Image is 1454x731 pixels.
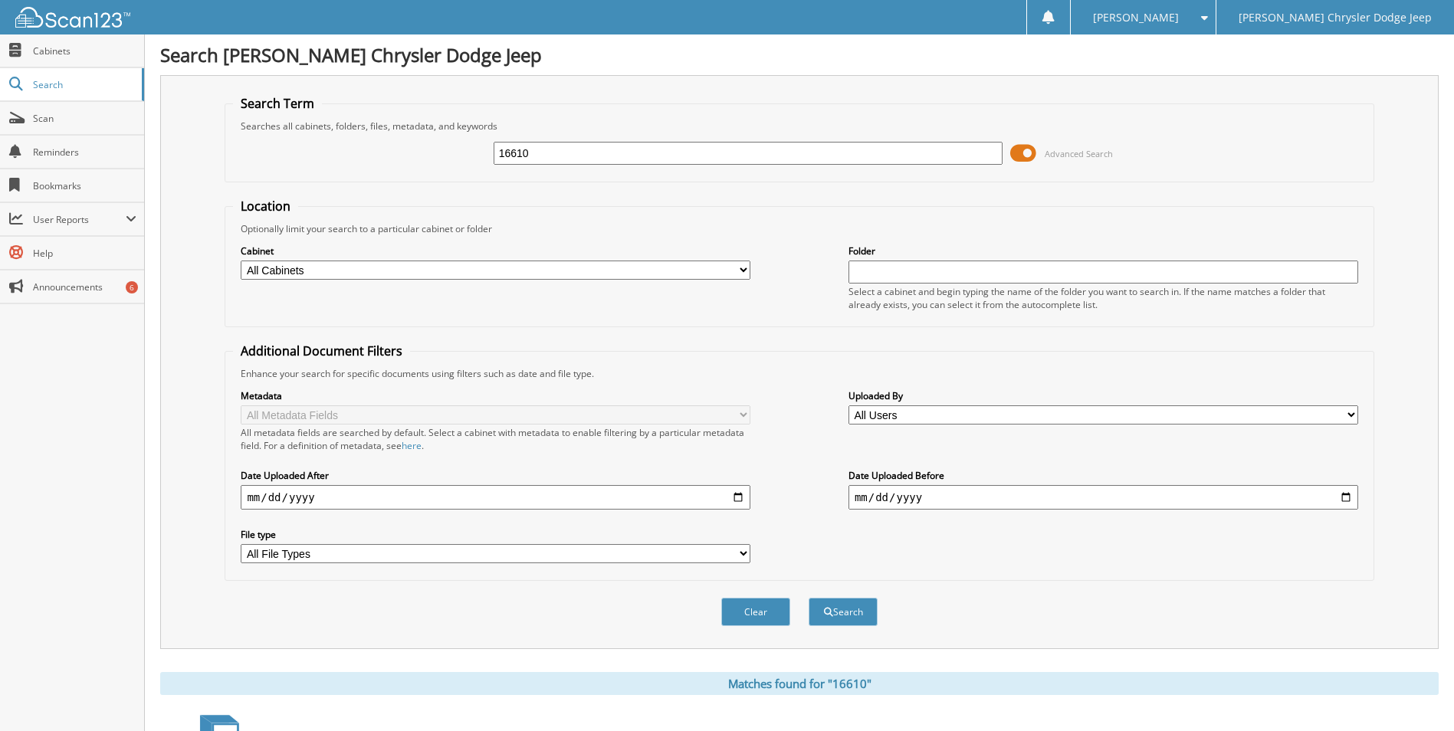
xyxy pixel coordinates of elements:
[233,198,298,215] legend: Location
[233,367,1365,380] div: Enhance your search for specific documents using filters such as date and file type.
[33,78,134,91] span: Search
[848,244,1358,257] label: Folder
[848,285,1358,311] div: Select a cabinet and begin typing the name of the folder you want to search in. If the name match...
[402,439,422,452] a: here
[33,146,136,159] span: Reminders
[1045,148,1113,159] span: Advanced Search
[241,485,750,510] input: start
[33,179,136,192] span: Bookmarks
[848,485,1358,510] input: end
[848,389,1358,402] label: Uploaded By
[126,281,138,293] div: 6
[33,44,136,57] span: Cabinets
[233,120,1365,133] div: Searches all cabinets, folders, files, metadata, and keywords
[15,7,130,28] img: scan123-logo-white.svg
[241,528,750,541] label: File type
[233,95,322,112] legend: Search Term
[721,598,790,626] button: Clear
[241,469,750,482] label: Date Uploaded After
[33,280,136,293] span: Announcements
[241,389,750,402] label: Metadata
[1239,13,1432,22] span: [PERSON_NAME] Chrysler Dodge Jeep
[233,343,410,359] legend: Additional Document Filters
[241,244,750,257] label: Cabinet
[233,222,1365,235] div: Optionally limit your search to a particular cabinet or folder
[33,112,136,125] span: Scan
[848,469,1358,482] label: Date Uploaded Before
[809,598,878,626] button: Search
[1093,13,1179,22] span: [PERSON_NAME]
[241,426,750,452] div: All metadata fields are searched by default. Select a cabinet with metadata to enable filtering b...
[33,247,136,260] span: Help
[160,672,1439,695] div: Matches found for "16610"
[33,213,126,226] span: User Reports
[160,42,1439,67] h1: Search [PERSON_NAME] Chrysler Dodge Jeep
